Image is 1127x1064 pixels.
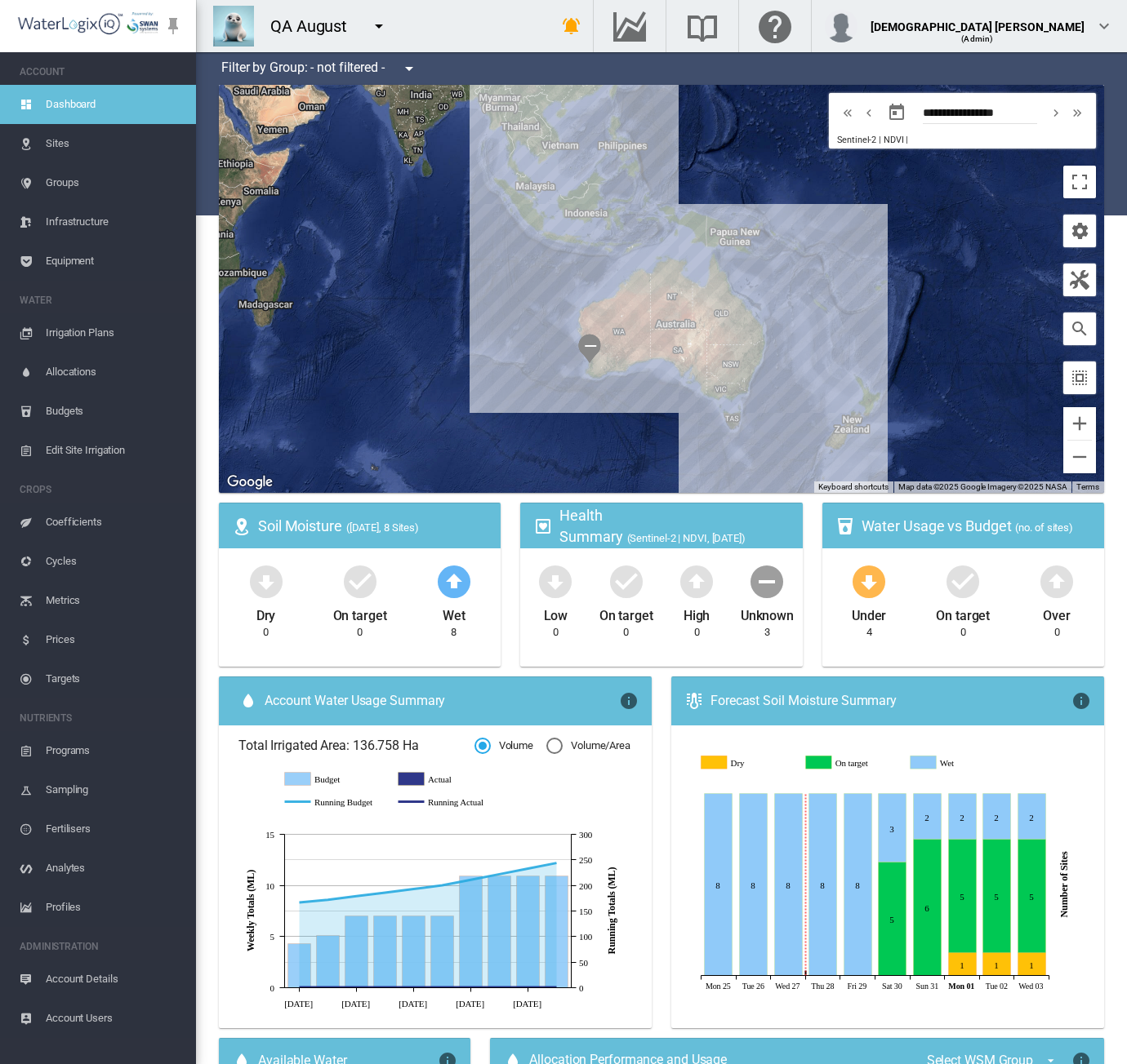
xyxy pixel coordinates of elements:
circle: Running Actual Aug 27 0.77 [553,984,559,991]
span: Analytes [46,849,183,888]
g: On target Sep 03, 2025 5 [1018,840,1046,953]
g: Wet Aug 25, 2025 8 [705,794,733,976]
g: Budget [285,772,382,787]
circle: Running Actual Jul 23 0.77 [410,984,416,991]
circle: Running Budget Jul 2 172.02 [324,896,331,902]
g: Budget Aug 27 10.95 [546,876,568,987]
tspan: [DATE] [341,998,370,1008]
g: Wet Sep 03, 2025 2 [1018,794,1046,840]
div: Unknown [741,601,794,625]
span: (Admin) [961,34,993,43]
span: Sampling [46,770,183,809]
md-icon: icon-cog [1070,221,1089,241]
button: icon-select-all [1063,361,1096,394]
g: Wet Aug 29, 2025 8 [844,794,872,976]
g: Wet Sep 02, 2025 2 [983,794,1011,840]
circle: Running Actual Jul 9 0.77 [353,984,359,991]
md-icon: icon-menu-down [399,59,419,78]
div: Dry [256,601,276,625]
span: Budgets [46,392,183,431]
circle: Running Budget Aug 27 243.95 [553,859,559,866]
div: Water Usage vs Budget [862,516,1091,536]
button: Toggle fullscreen view [1063,166,1096,198]
md-icon: icon-checkbox-marked-circle [341,561,380,601]
tspan: 250 [579,855,593,865]
span: (no. of sites) [1015,521,1073,534]
md-icon: icon-arrow-down-bold-circle [536,561,575,601]
circle: Running Actual Aug 13 0.77 [496,984,502,991]
tspan: 150 [579,907,593,916]
div: High [684,601,710,625]
circle: Running Actual Jul 16 0.77 [381,984,388,991]
circle: Running Budget Aug 13 222.04 [496,871,502,877]
md-icon: icon-minus-circle [747,561,786,601]
md-icon: icon-checkbox-marked-circle [943,561,982,601]
tspan: Wed 03 [1019,982,1044,991]
tspan: Wed 27 [776,982,800,991]
tspan: [DATE] [284,998,313,1008]
span: Total Irrigated Area: 136.758 Ha [238,737,474,755]
div: Wet [443,601,465,625]
md-icon: icon-arrow-up-bold-circle [434,561,474,601]
g: Wet Sep 01, 2025 2 [949,794,977,840]
tspan: 200 [579,881,593,891]
button: icon-chevron-double-right [1067,103,1088,122]
md-icon: icon-information [1071,691,1091,711]
g: On target Sep 02, 2025 5 [983,840,1011,953]
span: Sentinel-2 | NDVI [837,135,903,145]
span: Equipment [46,242,183,281]
g: Wet Aug 31, 2025 2 [914,794,942,840]
button: icon-bell-ring [555,10,588,42]
div: On target [333,601,387,625]
span: Coefficients [46,503,183,542]
circle: Running Actual Jul 2 0.77 [324,984,331,991]
span: ACCOUNT [20,59,183,85]
md-icon: icon-chevron-double-left [839,103,857,122]
div: [DEMOGRAPHIC_DATA] [PERSON_NAME] [871,12,1085,29]
md-icon: icon-bell-ring [562,16,581,36]
div: On target [599,601,653,625]
span: Sites [46,124,183,163]
md-icon: icon-select-all [1070,368,1089,388]
circle: Running Budget Jun 25 166.89 [296,898,302,905]
span: Metrics [46,581,183,620]
circle: Running Actual Aug 20 0.77 [524,984,531,991]
span: Dashboard [46,85,183,124]
tspan: Tue 26 [742,982,764,991]
g: Dry Sep 03, 2025 1 [1018,953,1046,976]
div: Low [544,601,568,625]
g: Budget Aug 6 10.95 [460,876,483,987]
div: 0 [263,625,269,640]
img: waterlogixlogo.png [16,6,163,39]
div: NDVI: SHP test [578,334,601,363]
g: Running Actual [399,795,496,809]
tspan: 15 [265,830,274,840]
md-radio-button: Volume [474,738,533,754]
tspan: Running Totals (ML) [606,867,617,954]
button: Zoom out [1063,441,1096,473]
md-icon: icon-arrow-up-bold-circle [1037,561,1076,601]
div: 0 [1054,625,1060,640]
button: icon-chevron-right [1045,103,1067,122]
tspan: Fri 29 [848,982,867,991]
span: (Sentinel-2 | NDVI, [DATE]) [627,532,746,544]
span: Groups [46,163,183,202]
a: Terms [1076,482,1099,491]
md-icon: icon-checkbox-marked-circle [607,561,646,601]
tspan: [DATE] [513,998,541,1008]
md-icon: icon-magnify [1070,319,1089,339]
circle: Running Actual Jun 25 0.77 [296,984,302,991]
button: Keyboard shortcuts [818,481,889,493]
span: Edit Site Irrigation [46,431,183,470]
tspan: Sun 31 [916,982,939,991]
button: icon-menu-down [393,52,425,85]
span: Infrastructure [46,202,183,242]
circle: Running Actual Jul 30 0.77 [439,984,445,991]
span: | [906,135,908,145]
tspan: 5 [270,932,275,942]
span: Map data ©2025 Google Imagery ©2025 NASA [898,482,1067,491]
span: Profiles [46,888,183,927]
md-icon: icon-arrow-up-bold-circle [677,561,716,601]
md-icon: icon-chevron-down [1094,16,1114,36]
circle: Running Budget Aug 20 232.99 [524,865,531,871]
